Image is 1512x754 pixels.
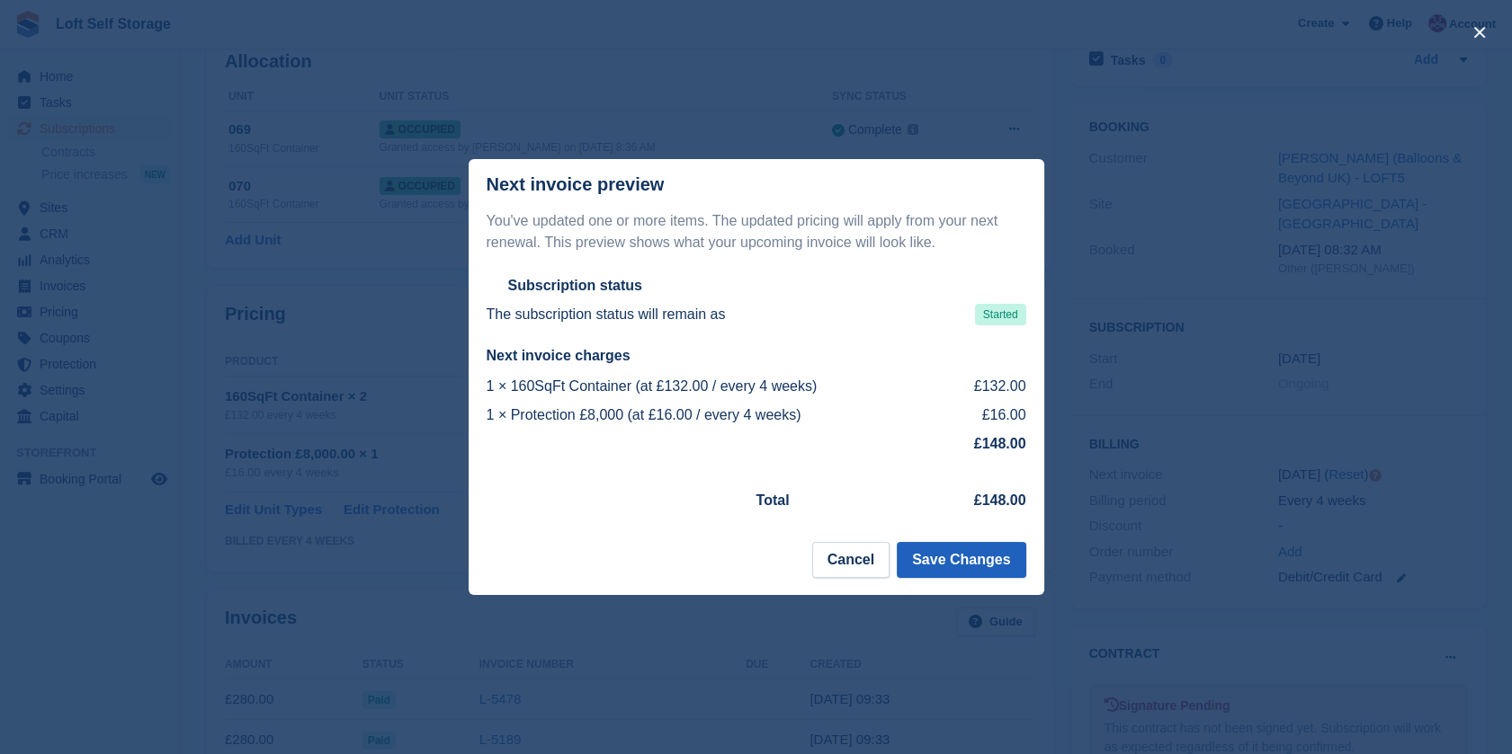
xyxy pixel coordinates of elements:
td: £132.00 [953,372,1026,401]
strong: Total [756,492,790,508]
h2: Subscription status [508,277,642,295]
button: Cancel [812,542,890,578]
td: £16.00 [953,401,1026,430]
p: You've updated one or more items. The updated pricing will apply from your next renewal. This pre... [487,210,1026,253]
strong: £148.00 [974,492,1026,508]
strong: £148.00 [974,436,1026,451]
td: 1 × 160SqFt Container (at £132.00 / every 4 weeks) [487,372,953,401]
td: 1 × Protection £8,000 (at £16.00 / every 4 weeks) [487,401,953,430]
button: Save Changes [897,542,1025,578]
p: Next invoice preview [487,174,665,195]
span: Started [975,304,1026,325]
p: The subscription status will remain as [487,304,726,325]
h2: Next invoice charges [487,347,1026,365]
button: close [1465,18,1494,47]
